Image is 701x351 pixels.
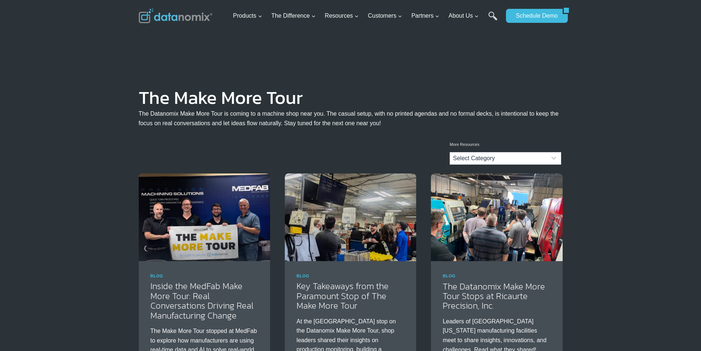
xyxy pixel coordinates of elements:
[449,11,479,21] span: About Us
[488,11,498,28] a: Search
[411,11,439,21] span: Partners
[285,173,416,261] img: Key Takeaways from the Paramount Stop of The Make More Tour
[151,280,254,322] a: Inside the MedFab Make More Tour: Real Conversations Driving Real Manufacturing Change
[139,8,212,23] img: Datanomix
[139,92,563,103] h1: The Make More Tour
[450,141,561,148] p: More Resources
[506,9,563,23] a: Schedule Demo
[233,11,262,21] span: Products
[443,280,545,312] a: The Datanomix Make More Tour Stops at Ricaurte Precision, Inc.
[271,11,316,21] span: The Difference
[151,274,163,278] a: Blog
[325,11,359,21] span: Resources
[230,4,502,28] nav: Primary Navigation
[139,173,270,261] img: Make More Tour at Medfab - See how AI in Manufacturing is taking the spotlight
[368,11,402,21] span: Customers
[431,173,562,261] img: Leaders in SoCal manufacturing meet to share insights
[297,280,389,312] a: Key Takeaways from the Paramount Stop of The Make More Tour
[443,274,456,278] a: Blog
[297,274,309,278] a: Blog
[139,110,559,126] span: The Datanomix Make More Tour is coming to a machine shop near you. The casual setup, with no prin...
